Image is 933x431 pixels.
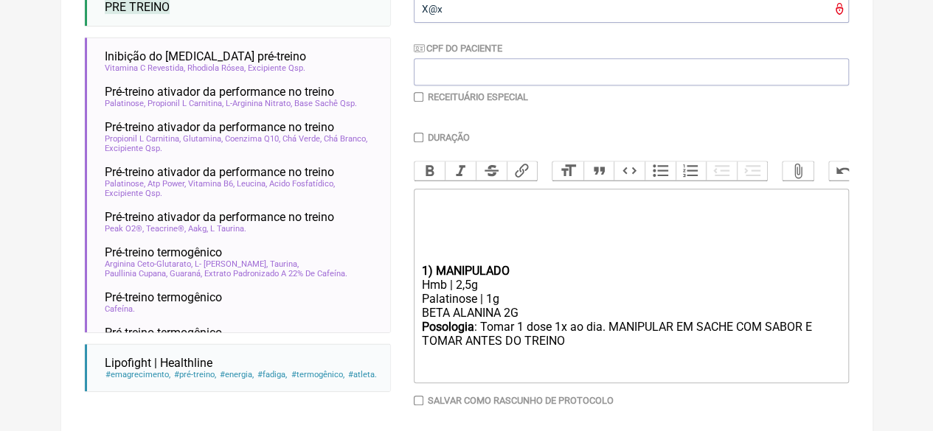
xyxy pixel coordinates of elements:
span: Pré-treino termogênico [105,290,222,304]
span: Chá Branco [324,134,367,144]
span: Atp Power [148,179,186,189]
span: pré-treino [173,370,217,379]
span: fadiga [257,370,288,379]
span: Base Sachê Qsp [294,99,357,108]
span: Arginina Ceto-Glutarato [105,259,193,269]
span: Excipiente Qsp [105,144,162,153]
span: Leucina [237,179,267,189]
span: Vitamina B6 [188,179,235,189]
button: Bullets [645,161,676,181]
label: Duração [428,132,470,143]
button: Italic [445,161,476,181]
span: Propionil L Carnitina [148,99,223,108]
span: Palatinose [105,99,145,108]
strong: Posologia [421,320,474,334]
span: Acido Fosfatídico [269,179,335,189]
span: Coenzima Q10 [225,134,280,144]
span: Lipofight | Healthline [105,356,212,370]
button: Decrease Level [706,161,737,181]
span: Rhodiola Rósea [187,63,246,73]
span: atleta [347,370,378,379]
span: Excipiente Qsp [105,189,162,198]
span: termogênico [290,370,344,379]
span: Teacrine® [146,224,186,234]
button: Bold [415,161,445,181]
strong: 1) MANIPULADO [421,264,509,278]
span: Palatinose [105,179,145,189]
span: Glutamina [183,134,223,144]
label: CPF do Paciente [414,43,502,54]
button: Attach Files [783,161,814,181]
span: Cafeína [105,304,135,314]
button: Heading [552,161,583,181]
span: energia [219,370,254,379]
button: Numbers [676,161,707,181]
span: Pré-treino termogênico [105,245,222,259]
span: Pré-treino ativador da performance no treino [105,165,334,179]
span: Pré-treino ativador da performance no treino [105,120,334,134]
span: emagrecimento [105,370,171,379]
span: Inibição do [MEDICAL_DATA] pré-treino [105,49,306,63]
button: Code [614,161,645,181]
span: Aakg [188,224,208,234]
span: Vitamina C Revestida [105,63,185,73]
span: L Taurina [210,224,246,234]
button: Undo [829,161,860,181]
span: Pré-treino ativador da performance no treino [105,210,334,224]
div: Hmb | 2,5g [421,278,840,292]
span: Peak O2® [105,224,144,234]
span: Pré-treino ativador da performance no treino [105,85,334,99]
label: Receituário Especial [428,91,528,102]
button: Quote [583,161,614,181]
span: Pré-treino termogênico [105,326,222,340]
div: : Tomar 1 dose 1x ao dia. MANIPULAR EM SACHE COM SABOR E TOMAR ANTES DO TREINO ㅤ [421,320,840,377]
div: Palatinose | 1g [421,292,840,306]
label: Salvar como rascunho de Protocolo [428,395,614,406]
div: BETA ALANINA 2G [421,306,840,320]
button: Increase Level [737,161,768,181]
span: Chá Verde [282,134,322,144]
span: Excipiente Qsp [248,63,305,73]
span: L-Arginina Nitrato [226,99,292,108]
span: Paullinia Cupana, Guaraná, Extrato Padronizado A 22% De Cafeína [105,269,347,278]
span: Propionil L Carnitina [105,134,181,144]
span: Taurina [270,259,299,269]
span: L- [PERSON_NAME] [195,259,268,269]
button: Link [507,161,538,181]
button: Strikethrough [476,161,507,181]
